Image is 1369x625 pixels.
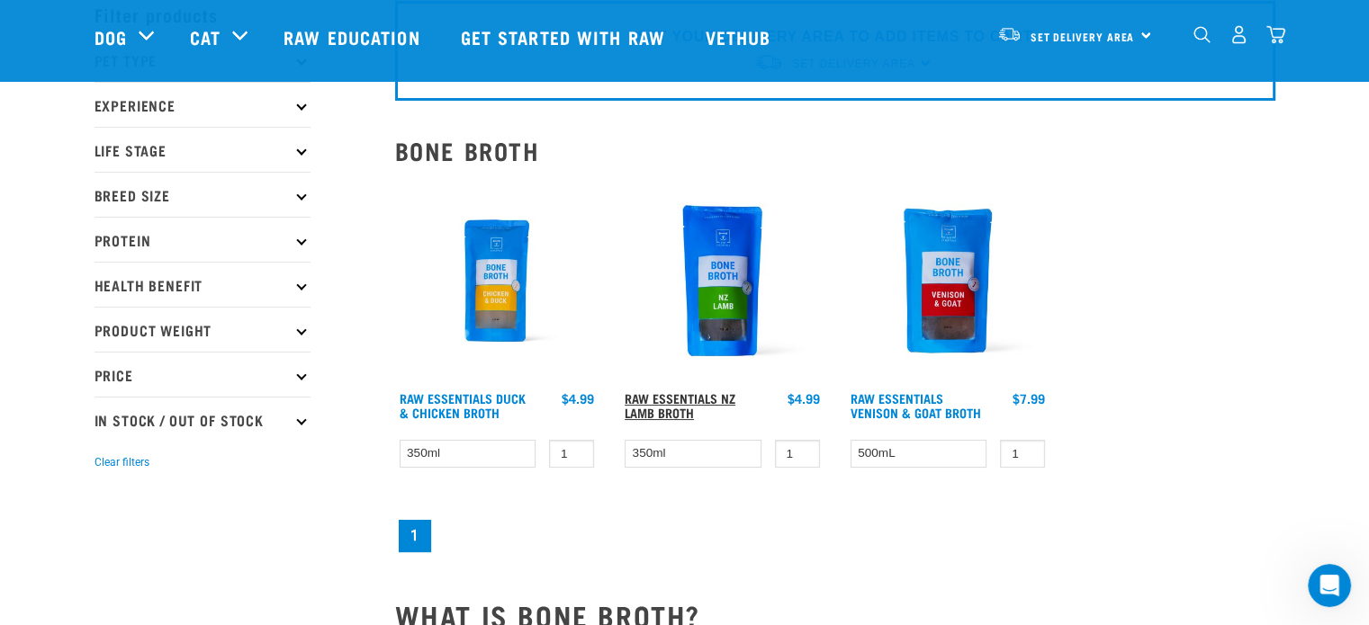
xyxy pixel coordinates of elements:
[95,352,311,397] p: Price
[788,391,820,406] div: $4.99
[562,391,594,406] div: $4.99
[395,179,599,383] img: RE Product Shoot 2023 Nov8793 1
[399,520,431,552] a: Page 1
[775,440,820,468] input: 1
[620,179,824,383] img: Raw Essentials New Zealand Lamb Bone Broth For Cats & Dogs
[443,1,688,73] a: Get started with Raw
[95,262,311,307] p: Health Benefit
[95,397,311,442] p: In Stock / Out Of Stock
[95,23,127,50] a: Dog
[1031,33,1135,40] span: Set Delivery Area
[549,440,594,468] input: 1
[851,395,981,415] a: Raw Essentials Venison & Goat Broth
[395,516,1275,556] nav: pagination
[95,127,311,172] p: Life Stage
[997,26,1022,42] img: van-moving.png
[95,454,149,470] button: Clear filters
[95,172,311,217] p: Breed Size
[1266,25,1285,44] img: home-icon@2x.png
[625,395,735,415] a: Raw Essentials NZ Lamb Broth
[1013,391,1045,406] div: $7.99
[95,307,311,352] p: Product Weight
[846,179,1050,383] img: Raw Essentials Venison Goat Novel Protein Hypoallergenic Bone Broth Cats & Dogs
[1308,564,1351,607] iframe: Intercom live chat
[190,23,221,50] a: Cat
[95,217,311,262] p: Protein
[266,1,442,73] a: Raw Education
[1000,440,1045,468] input: 1
[395,137,1275,165] h2: Bone Broth
[688,1,794,73] a: Vethub
[1193,26,1211,43] img: home-icon-1@2x.png
[1229,25,1248,44] img: user.png
[95,82,311,127] p: Experience
[400,395,526,415] a: Raw Essentials Duck & Chicken Broth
